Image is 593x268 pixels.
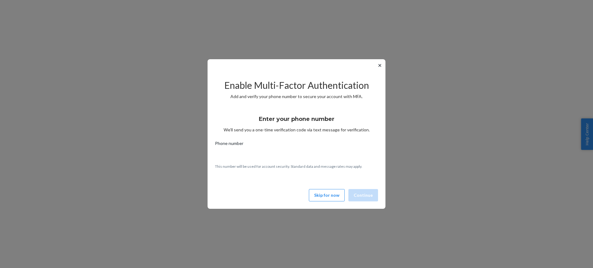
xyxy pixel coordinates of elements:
h3: Enter your phone number [259,115,334,123]
p: Add and verify your phone number to secure your account with MFA. [215,93,378,100]
button: Continue [348,189,378,201]
p: This number will be used for account security. Standard data and message rates may apply. [215,164,378,169]
button: ✕ [376,62,383,69]
div: We’ll send you a one-time verification code via text message for verification. [215,110,378,133]
h2: Enable Multi-Factor Authentication [215,80,378,90]
span: Phone number [215,140,243,149]
button: Skip for now [309,189,345,201]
